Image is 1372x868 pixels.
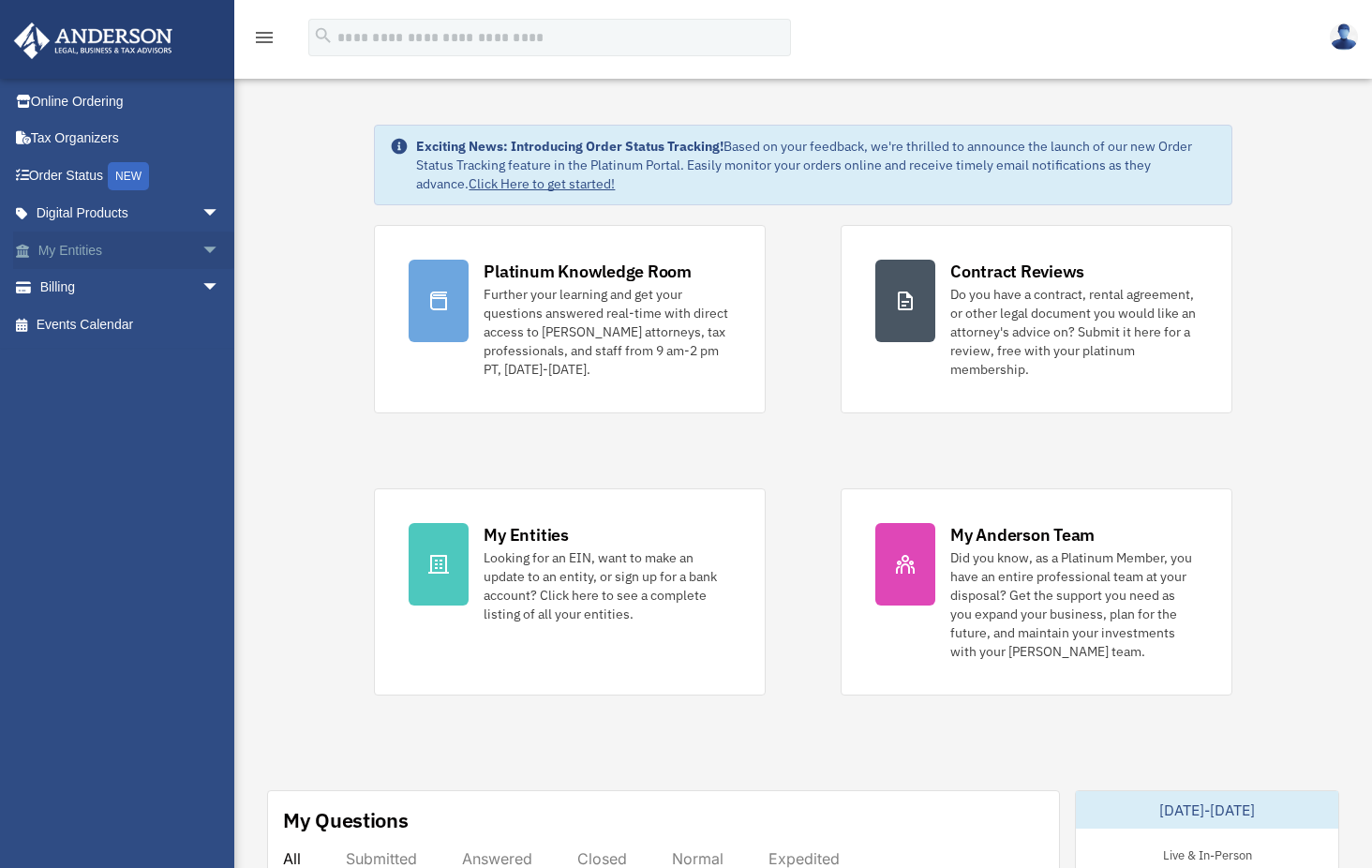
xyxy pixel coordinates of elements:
[841,225,1232,413] a: Contract Reviews Do you have a contract, rental agreement, or other legal document you would like...
[950,548,1198,661] div: Did you know, as a Platinum Member, you have an entire professional team at your disposal? Get th...
[253,33,276,49] a: menu
[768,849,840,868] div: Expedited
[416,137,1215,193] div: Based on your feedback, we're thrilled to announce the launch of our new Order Status Tracking fe...
[313,25,334,46] i: search
[13,232,248,269] a: My Entitiesarrow_drop_down
[950,260,1084,283] div: Contract Reviews
[201,269,239,307] span: arrow_drop_down
[1076,791,1338,829] div: [DATE]-[DATE]
[201,232,239,270] span: arrow_drop_down
[484,548,731,623] div: Looking for an EIN, want to make an update to an entity, or sign up for a bank account? Click her...
[13,195,248,232] a: Digital Productsarrow_drop_down
[108,162,149,190] div: NEW
[283,849,301,868] div: All
[1330,23,1358,51] img: User Pic
[283,806,409,834] div: My Questions
[950,285,1198,379] div: Do you have a contract, rental agreement, or other legal document you would like an attorney's ad...
[13,306,248,343] a: Events Calendar
[13,157,248,195] a: Order StatusNEW
[462,849,532,868] div: Answered
[672,849,723,868] div: Normal
[8,22,178,59] img: Anderson Advisors Platinum Portal
[253,26,276,49] i: menu
[484,285,731,379] div: Further your learning and get your questions answered real-time with direct access to [PERSON_NAM...
[950,523,1095,546] div: My Anderson Team
[484,260,692,283] div: Platinum Knowledge Room
[577,849,627,868] div: Closed
[346,849,417,868] div: Submitted
[201,195,239,233] span: arrow_drop_down
[841,488,1232,696] a: My Anderson Team Did you know, as a Platinum Member, you have an entire professional team at your...
[484,523,568,546] div: My Entities
[13,269,248,307] a: Billingarrow_drop_down
[469,175,615,192] a: Click Here to get started!
[374,225,766,413] a: Platinum Knowledge Room Further your learning and get your questions answered real-time with dire...
[13,82,248,120] a: Online Ordering
[1148,844,1267,863] div: Live & In-Person
[416,138,723,155] strong: Exciting News: Introducing Order Status Tracking!
[374,488,766,696] a: My Entities Looking for an EIN, want to make an update to an entity, or sign up for a bank accoun...
[13,120,248,157] a: Tax Organizers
